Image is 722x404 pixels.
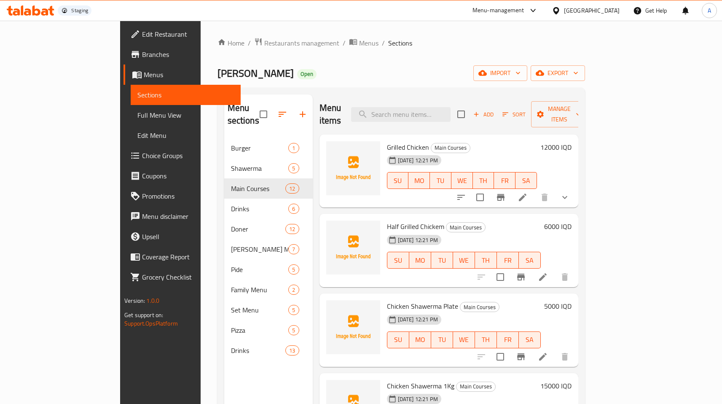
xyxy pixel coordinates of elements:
[289,266,298,274] span: 5
[224,300,313,320] div: Set Menu5
[124,318,178,329] a: Support.OpsPlatform
[494,172,515,189] button: FR
[217,64,294,83] span: [PERSON_NAME]
[478,254,494,267] span: TH
[470,108,497,121] span: Add item
[289,326,298,334] span: 5
[531,101,588,127] button: Manage items
[224,199,313,219] div: Drinks6
[395,156,441,164] span: [DATE] 12:21 PM
[123,145,241,166] a: Choice Groups
[435,254,450,267] span: TU
[500,108,528,121] button: Sort
[472,110,495,119] span: Add
[544,300,572,312] h6: 5000 IQD
[387,220,444,233] span: Half Grilled Chickem
[123,44,241,65] a: Branches
[123,247,241,267] a: Coverage Report
[289,205,298,213] span: 6
[446,223,485,232] span: Main Courses
[289,306,298,314] span: 5
[497,108,531,121] span: Sort items
[289,286,298,294] span: 2
[224,320,313,340] div: Pizza5
[500,254,515,267] span: FR
[480,68,521,78] span: import
[452,105,470,123] span: Select section
[264,38,339,48] span: Restaurants management
[231,244,289,254] div: Doner Meals
[473,172,494,189] button: TH
[224,178,313,199] div: Main Courses12
[142,49,234,59] span: Branches
[413,334,428,346] span: MO
[531,65,585,81] button: export
[319,102,341,127] h2: Menu items
[395,395,441,403] span: [DATE] 12:21 PM
[456,382,495,391] span: Main Courses
[519,331,541,348] button: SA
[343,38,346,48] li: /
[217,38,585,48] nav: breadcrumb
[359,38,378,48] span: Menus
[137,90,234,100] span: Sections
[288,143,299,153] div: items
[142,171,234,181] span: Coupons
[289,245,298,253] span: 7
[255,105,272,123] span: Select all sections
[224,135,313,364] nav: Menu sections
[430,172,451,189] button: TU
[231,285,289,295] div: Family Menu
[544,221,572,232] h6: 6000 IQD
[555,267,575,287] button: delete
[326,221,380,275] img: Half Grilled Chickem
[224,259,313,280] div: Pide5
[538,272,548,282] a: Edit menu item
[224,239,313,259] div: [PERSON_NAME] Meals7
[297,69,317,79] div: Open
[431,252,453,269] button: TU
[131,105,241,125] a: Full Menu View
[123,226,241,247] a: Upsell
[540,380,572,392] h6: 15000 IQD
[431,331,453,348] button: TU
[144,70,234,80] span: Menus
[473,65,527,81] button: import
[326,141,380,195] img: Grilled Chicken
[231,143,289,153] div: Burger
[478,334,494,346] span: TH
[231,183,286,194] span: Main Courses
[137,110,234,120] span: Full Menu View
[476,175,491,187] span: TH
[146,295,159,306] span: 1.0.0
[248,38,251,48] li: /
[231,163,289,173] span: Shawerma
[231,305,289,315] span: Set Menu
[123,267,241,287] a: Grocery Checklist
[286,225,298,233] span: 12
[497,252,519,269] button: FR
[293,104,313,124] button: Add section
[326,300,380,354] img: Chicken Shawerma Plate
[142,232,234,242] span: Upsell
[502,110,526,119] span: Sort
[142,272,234,282] span: Grocery Checklist
[460,302,499,312] span: Main Courses
[395,236,441,244] span: [DATE] 12:21 PM
[142,252,234,262] span: Coverage Report
[142,191,234,201] span: Promotions
[131,85,241,105] a: Sections
[409,331,431,348] button: MO
[288,204,299,214] div: items
[456,334,472,346] span: WE
[497,175,512,187] span: FR
[708,6,711,15] span: A
[224,158,313,178] div: Shawerma5
[391,175,405,187] span: SU
[387,300,458,312] span: Chicken Shawerma Plate
[391,334,406,346] span: SU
